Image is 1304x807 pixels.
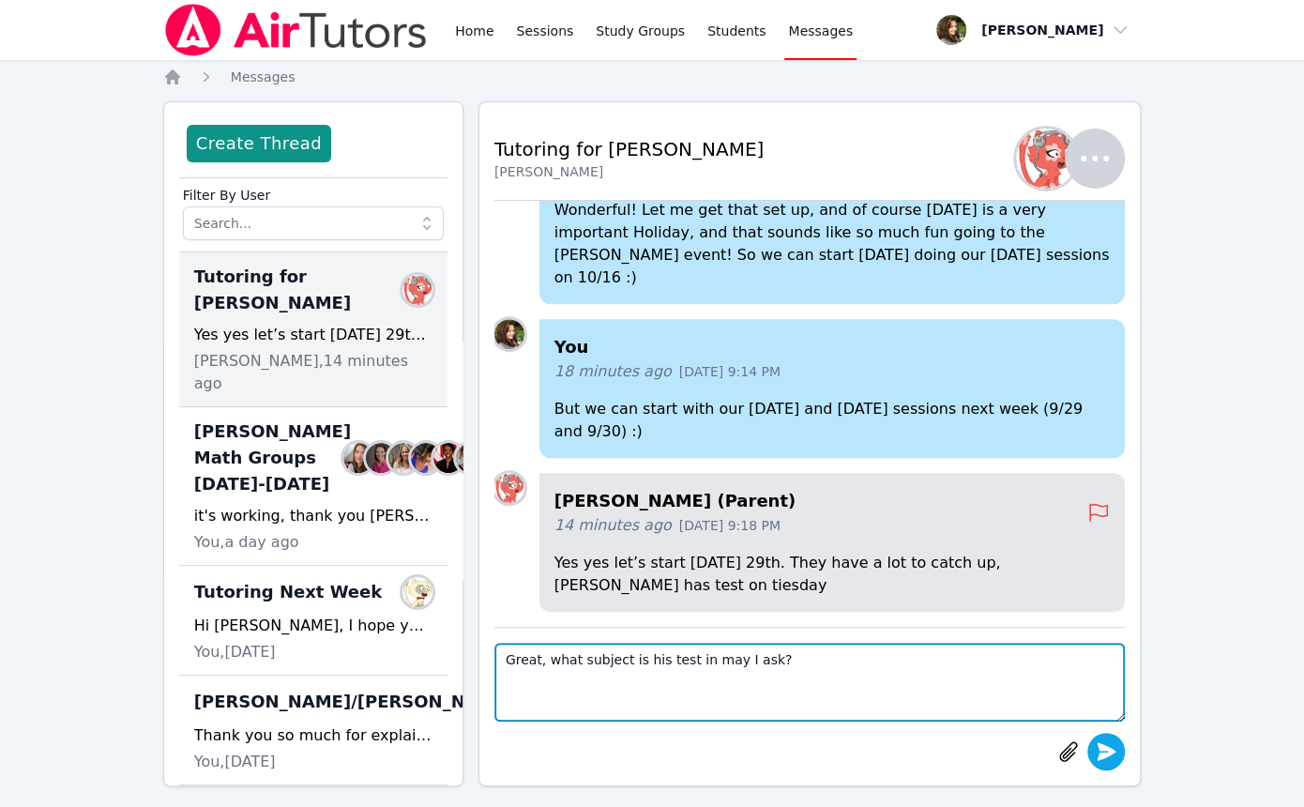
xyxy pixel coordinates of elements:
[179,407,447,566] div: [PERSON_NAME] Math Groups [DATE]-[DATE]Sarah BenzingerRebecca MillerSandra DavisAlexis AsiamaJohn...
[183,206,444,240] input: Search...
[163,4,429,56] img: Air Tutors
[194,350,432,395] span: [PERSON_NAME], 14 minutes ago
[194,751,276,773] span: You, [DATE]
[788,22,853,40] span: Messages
[411,443,441,473] img: Alexis Asiama
[554,488,1088,514] h4: [PERSON_NAME] (Parent)
[679,516,781,535] span: [DATE] 9:18 PM
[456,443,486,473] img: Michelle Dalton
[554,398,1111,443] p: But we can start with our [DATE] and [DATE] sessions next week (9/29 and 9/30) :)
[194,641,276,663] span: You, [DATE]
[402,577,432,607] img: Kira Dubovska
[194,579,382,605] span: Tutoring Next Week
[194,724,432,747] div: Thank you so much for explaining that [PERSON_NAME], I appreciate you, and that makes a lot of se...
[494,319,524,349] img: Diana Carle
[1027,129,1125,189] button: Yuliya Shekhtman
[194,689,514,715] span: [PERSON_NAME]/[PERSON_NAME]
[194,324,432,346] div: Yes yes let’s start [DATE] 29th. They have a lot to catch up, [PERSON_NAME] has test on tiesday
[494,473,524,503] img: Yuliya Shekhtman
[194,531,299,554] span: You, a day ago
[231,69,296,84] span: Messages
[433,443,463,473] img: Johnicia Haynes
[343,443,373,473] img: Sarah Benzinger
[494,162,764,181] div: [PERSON_NAME]
[194,615,432,637] div: Hi [PERSON_NAME], I hope you are having a great week. I was wondering if you would be able to mov...
[194,419,351,497] span: [PERSON_NAME] Math Groups [DATE]-[DATE]
[554,552,1111,597] p: Yes yes let’s start [DATE] 29th. They have a lot to catch up, [PERSON_NAME] has test on tiesday
[163,68,1142,86] nav: Breadcrumb
[179,566,447,676] div: Tutoring Next WeekKira DubovskaHi [PERSON_NAME], I hope you are having a great week. I was wonder...
[554,334,1111,360] h4: You
[554,199,1111,289] p: Wonderful! Let me get that set up, and of course [DATE] is a very important Holiday, and that sou...
[194,505,432,527] div: it's working, thank you [PERSON_NAME]! :)
[554,360,672,383] span: 18 minutes ago
[194,264,410,316] span: Tutoring for [PERSON_NAME]
[366,443,396,473] img: Rebecca Miller
[179,676,447,785] div: [PERSON_NAME]/[PERSON_NAME]Joyce LawThank you so much for explaining that [PERSON_NAME], I apprec...
[179,252,447,407] div: Tutoring for [PERSON_NAME]Yuliya ShekhtmanYes yes let’s start [DATE] 29th. They have a lot to cat...
[187,125,331,162] button: Create Thread
[1016,129,1076,189] img: Yuliya Shekhtman
[183,178,444,206] label: Filter By User
[231,68,296,86] a: Messages
[494,136,764,162] h2: Tutoring for [PERSON_NAME]
[388,443,418,473] img: Sandra Davis
[679,362,781,381] span: [DATE] 9:14 PM
[554,514,672,537] span: 14 minutes ago
[402,275,432,305] img: Yuliya Shekhtman
[494,643,1126,722] textarea: Great, what subject is his test in may I ask?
